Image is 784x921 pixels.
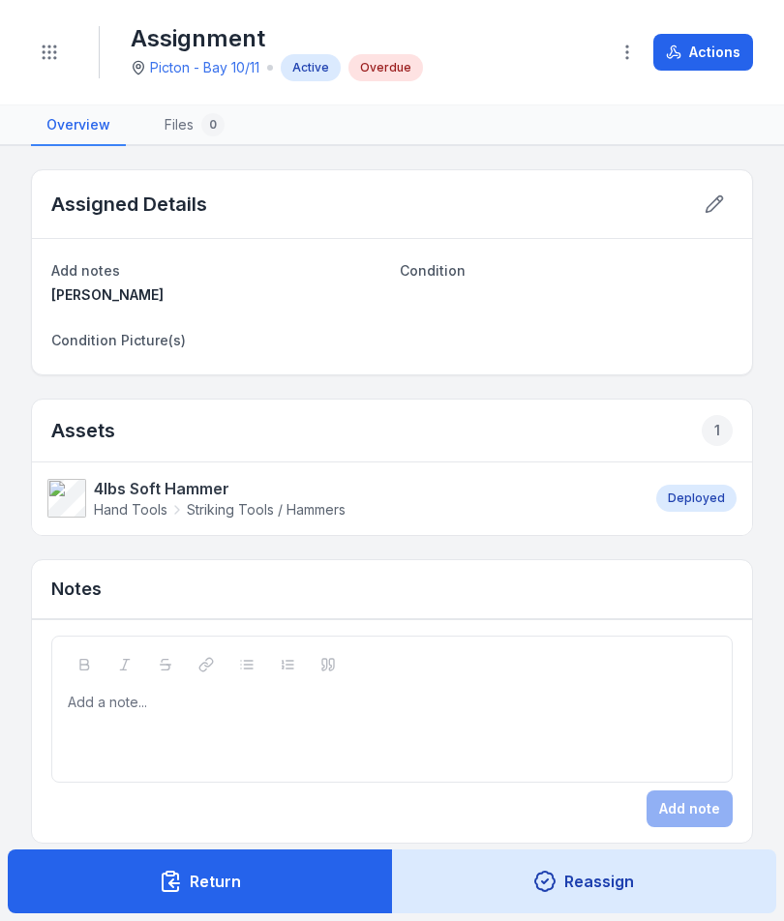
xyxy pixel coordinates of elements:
[51,286,164,303] span: [PERSON_NAME]
[400,262,466,279] span: Condition
[51,415,733,446] h2: Assets
[656,485,737,512] div: Deployed
[150,58,259,77] a: Picton - Bay 10/11
[51,191,207,218] h2: Assigned Details
[348,54,423,81] div: Overdue
[47,477,637,520] a: 4lbs Soft HammerHand ToolsStriking Tools / Hammers
[31,34,68,71] button: Toggle navigation
[702,415,733,446] div: 1
[31,105,126,146] a: Overview
[201,113,225,136] div: 0
[8,849,393,913] button: Return
[653,34,753,71] button: Actions
[187,500,346,520] span: Striking Tools / Hammers
[149,105,240,146] a: Files0
[392,849,777,913] button: Reassign
[94,500,167,520] span: Hand Tools
[281,54,341,81] div: Active
[51,332,186,348] span: Condition Picture(s)
[51,576,102,603] h3: Notes
[94,477,346,500] strong: 4lbs Soft Hammer
[131,23,423,54] h1: Assignment
[51,262,120,279] span: Add notes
